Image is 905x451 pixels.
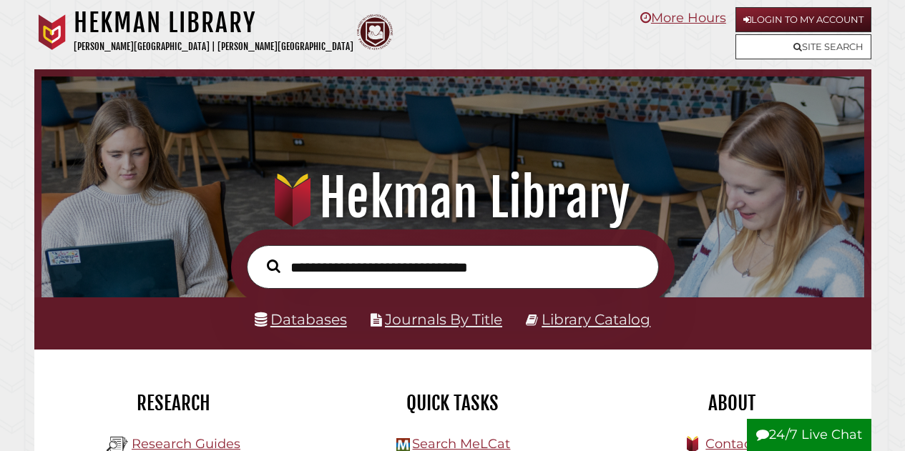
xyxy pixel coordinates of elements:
[74,7,353,39] h1: Hekman Library
[74,39,353,55] p: [PERSON_NAME][GEOGRAPHIC_DATA] | [PERSON_NAME][GEOGRAPHIC_DATA]
[324,391,582,415] h2: Quick Tasks
[735,34,871,59] a: Site Search
[45,391,303,415] h2: Research
[255,310,347,328] a: Databases
[267,259,280,273] i: Search
[385,310,502,328] a: Journals By Title
[603,391,861,415] h2: About
[735,7,871,32] a: Login to My Account
[34,14,70,50] img: Calvin University
[542,310,650,328] a: Library Catalog
[357,14,393,50] img: Calvin Theological Seminary
[260,256,288,277] button: Search
[54,167,850,229] h1: Hekman Library
[640,10,726,26] a: More Hours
